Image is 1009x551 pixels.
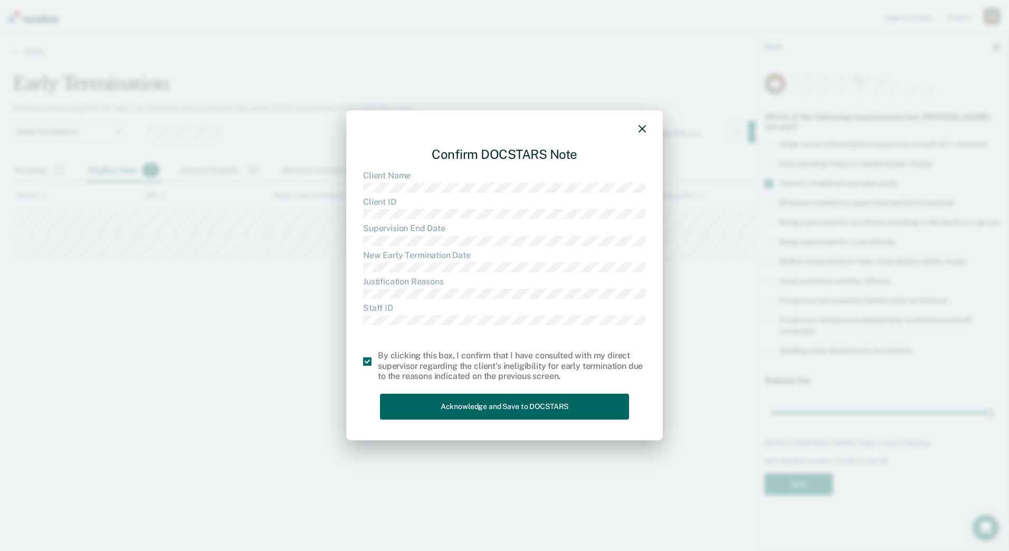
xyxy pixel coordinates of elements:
button: Acknowledge and Save to DOCSTARS [380,394,629,420]
div: By clicking this box, I confirm that I have consulted with my direct supervisor regarding the cli... [378,351,646,382]
dt: Client Name [363,170,646,180]
dt: Justification Reasons [363,277,646,287]
div: Confirm DOCSTARS Note [363,138,646,170]
dt: Client ID [363,197,646,207]
dt: Staff ID [363,303,646,313]
dt: New Early Termination Date [363,250,646,260]
dt: Supervision End Date [363,223,646,233]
